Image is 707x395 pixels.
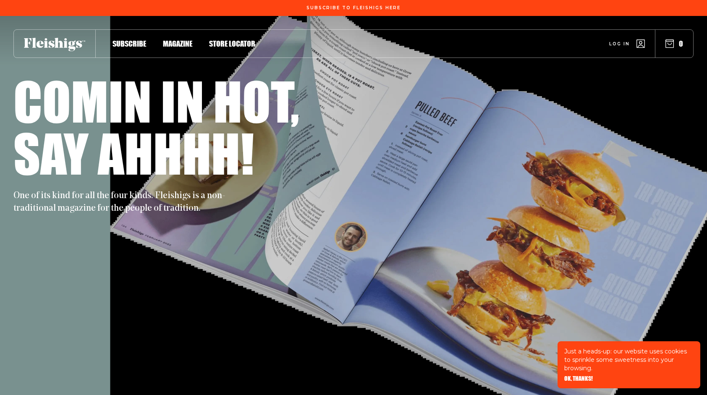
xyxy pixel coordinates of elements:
button: OK, THANKS! [564,376,593,382]
span: Magazine [163,39,192,48]
a: Store locator [209,38,255,49]
a: Subscribe To Fleishigs Here [305,5,402,10]
h1: Comin in hot, [13,75,299,127]
a: Magazine [163,38,192,49]
span: Subscribe To Fleishigs Here [306,5,401,10]
a: Subscribe [113,38,146,49]
button: 0 [665,39,683,48]
p: One of its kind for all the four kinds. Fleishigs is a non-traditional magazine for the people of... [13,190,232,215]
p: Just a heads-up: our website uses cookies to sprinkle some sweetness into your browsing. [564,347,694,372]
span: Subscribe [113,39,146,48]
span: Store locator [209,39,255,48]
h1: Say ahhhh! [13,127,254,179]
